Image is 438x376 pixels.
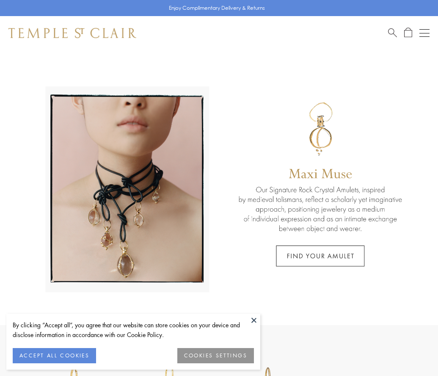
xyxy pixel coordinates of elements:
p: Enjoy Complimentary Delivery & Returns [169,4,265,12]
button: ACCEPT ALL COOKIES [13,348,96,363]
a: Search [388,28,397,38]
a: Open Shopping Bag [404,28,412,38]
button: COOKIES SETTINGS [177,348,254,363]
button: Open navigation [419,28,430,38]
img: Temple St. Clair [8,28,136,38]
div: By clicking “Accept all”, you agree that our website can store cookies on your device and disclos... [13,320,254,340]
